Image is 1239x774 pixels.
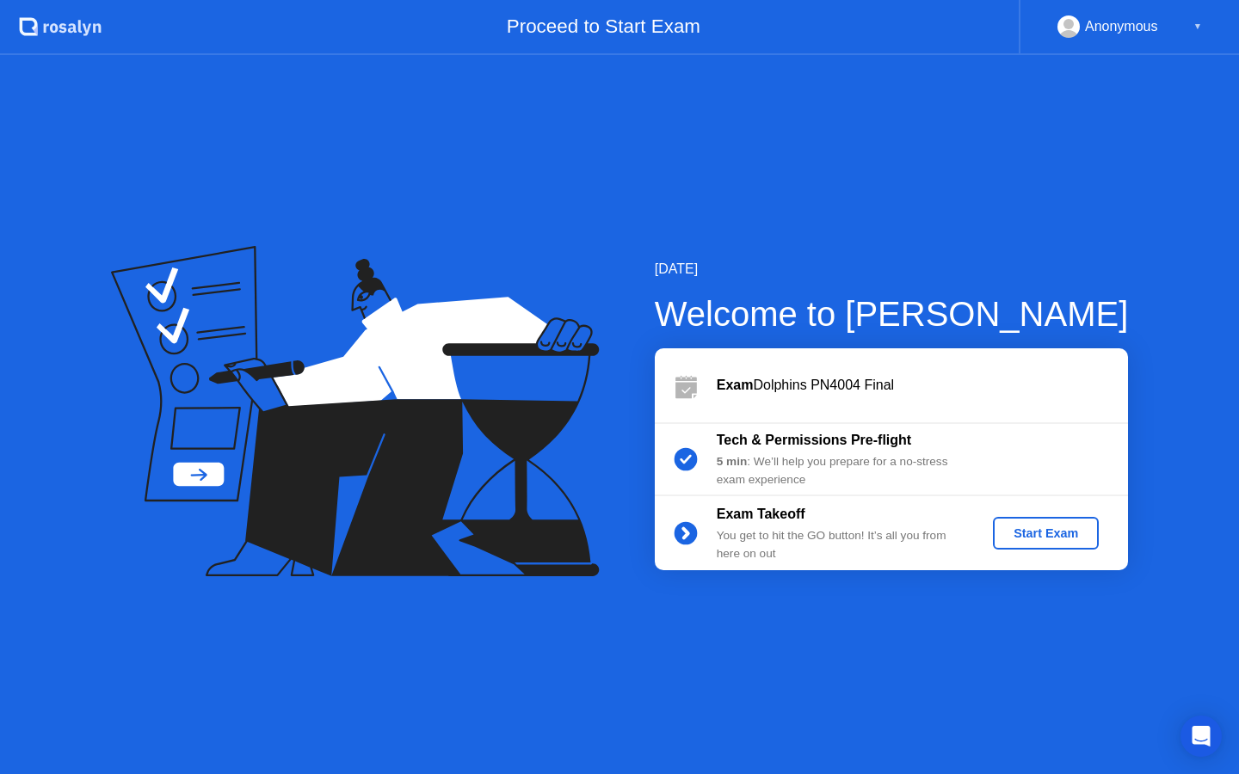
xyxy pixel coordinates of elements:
div: : We’ll help you prepare for a no-stress exam experience [717,453,965,488]
div: Welcome to [PERSON_NAME] [655,288,1129,340]
div: You get to hit the GO button! It’s all you from here on out [717,527,965,562]
b: Exam Takeoff [717,507,805,521]
div: Anonymous [1085,15,1158,38]
div: Open Intercom Messenger [1180,716,1222,757]
div: Dolphins PN4004 Final [717,375,1128,396]
div: Start Exam [1000,526,1092,540]
b: Exam [717,378,754,392]
div: ▼ [1193,15,1202,38]
button: Start Exam [993,517,1099,550]
b: 5 min [717,455,748,468]
div: [DATE] [655,259,1129,279]
b: Tech & Permissions Pre-flight [717,433,911,447]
